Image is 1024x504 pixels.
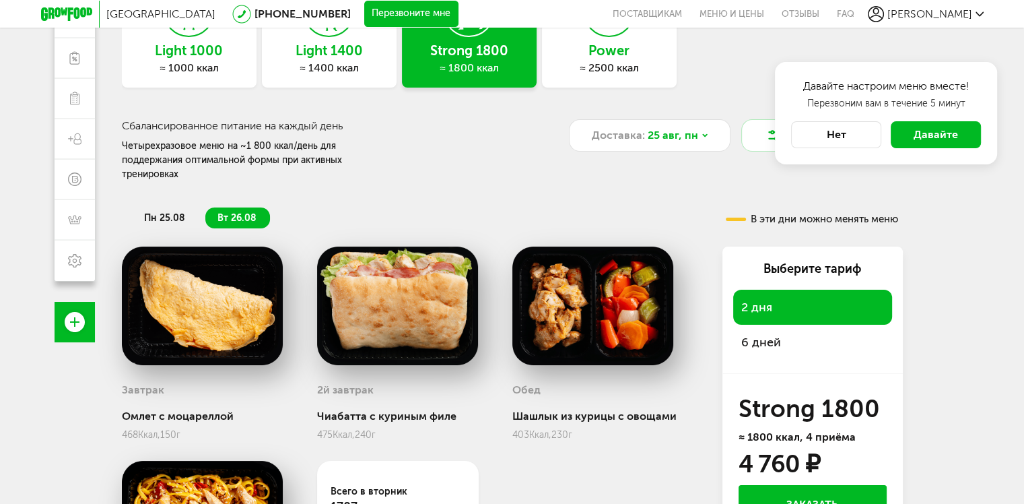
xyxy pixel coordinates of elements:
[254,7,351,20] a: [PHONE_NUMBER]
[512,429,677,441] div: 403 230
[122,119,569,132] h3: Сбалансированное питание на каждый день
[568,429,572,441] span: г
[122,410,283,422] div: Омлет с моцареллой
[542,43,677,58] h3: Power
[122,429,283,441] div: 468 150
[402,61,537,75] div: ≈ 1800 ккал
[791,121,881,148] button: Нет
[122,139,399,181] div: Четырехразовое меню на ~1 800 ккал/день для поддержания оптимальной формы при активных тренировках
[592,127,645,144] span: Доставка:
[317,247,479,365] img: big_K25WGlsAEynfCSuV.png
[542,61,677,75] div: ≈ 2500 ккал
[791,97,981,111] p: Перезвоним вам в течение 5 минут
[372,429,376,441] span: г
[176,429,180,441] span: г
[512,383,541,396] h3: Обед
[122,247,283,365] img: big_YlZAoIP0WmeQoQ1x.png
[741,300,772,315] span: 2 дня
[364,1,458,28] button: Перезвоните мне
[733,260,892,278] div: Выберите тариф
[122,383,164,396] h3: Завтрак
[317,410,479,422] div: Чиабатта с куриным филе
[317,429,479,441] div: 475 240
[739,453,820,475] div: 4 760 ₽
[122,43,257,58] h3: Light 1000
[106,7,215,20] span: [GEOGRAPHIC_DATA]
[262,43,397,58] h3: Light 1400
[317,383,374,396] h3: 2й завтрак
[512,247,674,365] img: big_TceYgiePvtiLYYAf.png
[739,398,887,420] h3: Strong 1800
[887,7,972,20] span: [PERSON_NAME]
[217,212,257,224] span: вт 26.08
[262,61,397,75] div: ≈ 1400 ккал
[726,214,898,224] div: В эти дни можно менять меню
[138,429,160,441] span: Ккал,
[791,78,981,94] h4: Давайте настроим меню вместе!
[739,431,856,443] span: ≈ 1800 ккал, 4 приёма
[529,429,551,441] span: Ккал,
[144,212,185,224] span: пн 25.08
[648,127,698,144] span: 25 авг, пн
[122,61,257,75] div: ≈ 1000 ккал
[741,119,903,152] button: Настроить меню
[741,335,781,350] span: 6 дней
[402,43,537,58] h3: Strong 1800
[891,121,981,148] button: Давайте
[914,128,958,141] span: Давайте
[333,429,355,441] span: Ккал,
[512,410,677,422] div: Шашлык из курицы с овощами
